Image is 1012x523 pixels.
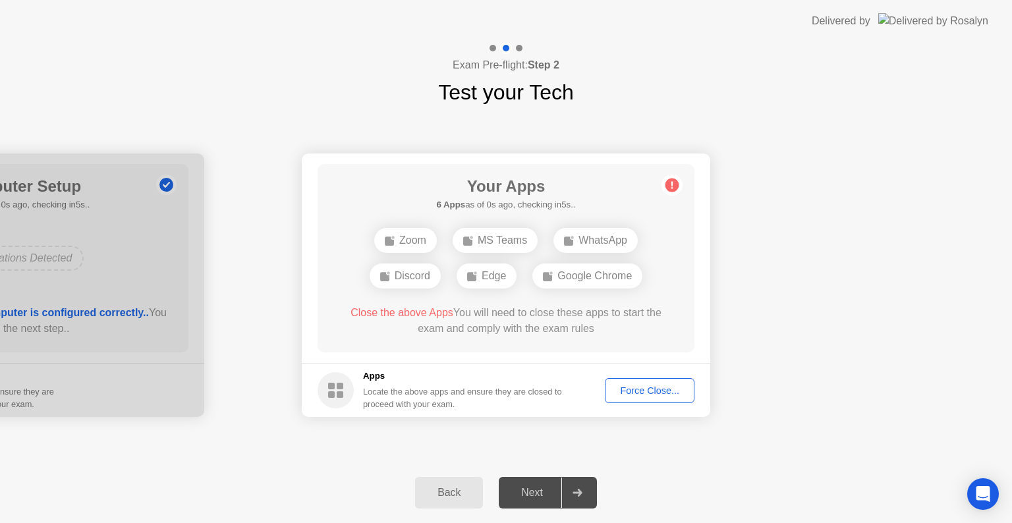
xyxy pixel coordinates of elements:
div: Zoom [374,228,437,253]
div: Discord [370,263,441,289]
div: Next [503,487,561,499]
button: Force Close... [605,378,694,403]
h1: Your Apps [436,175,575,198]
div: Google Chrome [532,263,642,289]
h4: Exam Pre-flight: [453,57,559,73]
div: WhatsApp [553,228,638,253]
span: Close the above Apps [351,307,453,318]
button: Back [415,477,483,509]
h5: as of 0s ago, checking in5s.. [436,198,575,211]
div: Back [419,487,479,499]
h1: Test your Tech [438,76,574,108]
b: 6 Apps [436,200,465,209]
div: MS Teams [453,228,538,253]
div: Edge [457,263,517,289]
b: Step 2 [528,59,559,70]
div: Locate the above apps and ensure they are closed to proceed with your exam. [363,385,563,410]
h5: Apps [363,370,563,383]
div: Open Intercom Messenger [967,478,999,510]
div: You will need to close these apps to start the exam and comply with the exam rules [337,305,676,337]
div: Force Close... [609,385,690,396]
button: Next [499,477,597,509]
img: Delivered by Rosalyn [878,13,988,28]
div: Delivered by [812,13,870,29]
